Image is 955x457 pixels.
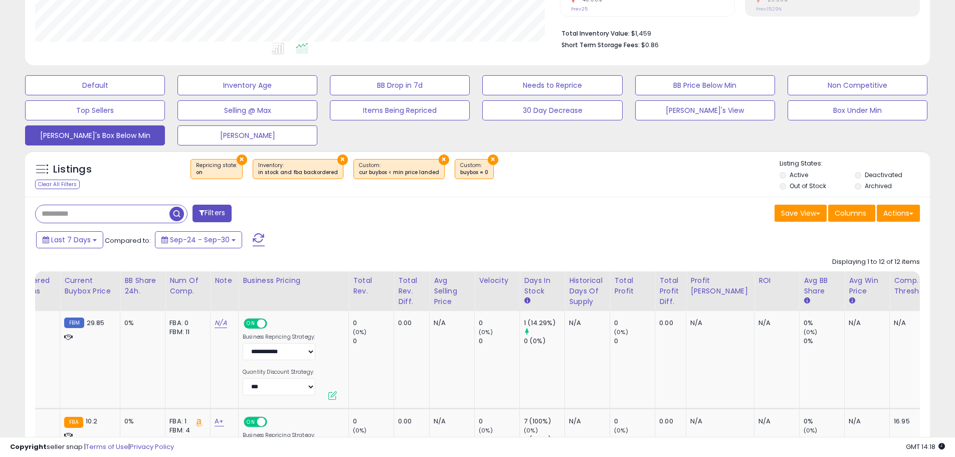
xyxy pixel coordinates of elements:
div: Velocity [479,275,515,286]
div: Profit [PERSON_NAME] [690,275,750,296]
span: Columns [835,208,866,218]
div: N/A [894,319,942,328]
span: ON [245,418,257,426]
button: Save View [775,205,827,222]
small: (0%) [524,426,538,434]
div: Comp. Price Threshold [894,275,945,296]
small: FBA [64,417,83,428]
button: [PERSON_NAME]'s Box Below Min [25,125,165,145]
small: Prev: 15.29% [756,6,782,12]
button: Box Under Min [788,100,927,120]
div: FBA: 0 [169,319,203,328]
div: Current Buybox Price [64,275,116,296]
div: N/A [690,417,746,426]
div: in stock and fba backordered [258,169,338,176]
div: N/A [434,319,467,328]
div: 0 [479,319,519,328]
div: Clear All Filters [35,180,80,189]
label: Quantity Discount Strategy: [243,369,315,376]
div: 0% [804,337,844,346]
div: 0 [353,319,394,328]
div: 0 [19,319,60,328]
small: (0%) [353,328,367,336]
div: 0.00 [398,417,422,426]
button: Top Sellers [25,100,165,120]
div: ROI [758,275,795,286]
div: 16.95 [894,417,942,426]
div: 0 [479,337,519,346]
div: 0.00 [659,319,678,328]
li: $1,459 [561,27,912,39]
button: Sep-24 - Sep-30 [155,231,242,248]
span: Custom: [460,162,488,177]
div: FBM: 11 [169,328,203,337]
button: 30 Day Decrease [482,100,622,120]
div: N/A [849,319,882,328]
button: Default [25,75,165,95]
small: Days In Stock. [524,296,530,306]
small: Prev: 25 [571,6,588,12]
span: Compared to: [105,236,151,245]
div: N/A [569,417,602,426]
div: Num of Comp. [169,275,206,296]
button: Items Being Repriced [330,100,470,120]
div: Avg Selling Price [434,275,470,307]
a: A+ [215,416,224,426]
small: Avg Win Price. [849,296,855,306]
div: 0.00 [398,319,422,328]
button: BB Price Below Min [635,75,775,95]
div: 0% [124,319,157,328]
div: Avg Win Price [849,275,885,296]
button: Needs to Reprice [482,75,622,95]
button: [PERSON_NAME] [177,125,317,145]
b: Total Inventory Value: [561,29,630,38]
div: on [196,169,237,176]
div: buybox = 0 [460,169,488,176]
button: Inventory Age [177,75,317,95]
div: Ordered Items [19,275,56,296]
div: FBA: 1 [169,417,203,426]
button: × [488,155,498,165]
a: N/A [215,318,227,328]
div: Total Profit Diff. [659,275,682,307]
button: Actions [877,205,920,222]
span: 10.2 [86,416,98,426]
div: N/A [758,319,792,328]
div: 0 [614,319,655,328]
span: Sep-24 - Sep-30 [170,235,230,245]
div: 0.00 [659,417,678,426]
div: N/A [690,319,746,328]
div: 0% [804,319,844,328]
div: 0 [353,337,394,346]
a: Privacy Policy [130,442,174,451]
div: Total Rev. Diff. [398,275,425,307]
span: 2025-10-8 14:18 GMT [906,442,945,451]
div: Displaying 1 to 12 of 12 items [832,257,920,267]
span: OFF [266,418,282,426]
small: (0%) [479,426,493,434]
button: Non Competitive [788,75,927,95]
div: N/A [434,417,467,426]
button: Selling @ Max [177,100,317,120]
span: 29.85 [87,318,105,328]
span: OFF [266,320,282,328]
div: BB Share 24h. [124,275,161,296]
div: Total Rev. [353,275,390,296]
div: Business Pricing [243,275,344,286]
label: Business Repricing Strategy: [243,334,315,341]
div: Note [215,275,234,286]
div: Avg BB Share [804,275,840,296]
div: 0 [479,417,519,426]
button: × [439,155,449,165]
button: Filters [193,205,232,222]
small: (0%) [479,328,493,336]
button: Last 7 Days [36,231,103,248]
label: Out of Stock [790,182,826,190]
div: N/A [758,417,792,426]
div: 0 [614,417,655,426]
h5: Listings [53,163,92,177]
span: ON [245,320,257,328]
div: 0% [804,417,844,426]
span: $0.86 [641,40,659,50]
div: Historical Days Of Supply [569,275,606,307]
